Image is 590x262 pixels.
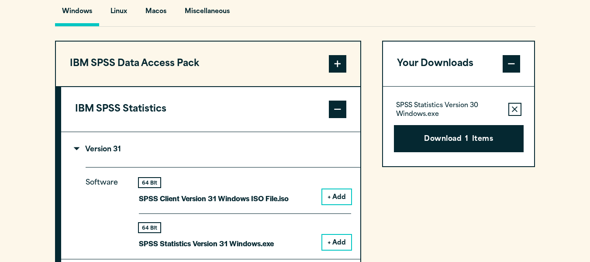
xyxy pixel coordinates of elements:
[383,86,535,166] div: Your Downloads
[383,42,535,86] button: Your Downloads
[61,132,360,167] summary: Version 31
[56,42,360,86] button: IBM SPSS Data Access Pack
[322,235,351,250] button: + Add
[396,101,501,119] p: SPSS Statistics Version 30 Windows.exe
[178,1,237,26] button: Miscellaneous
[139,192,289,205] p: SPSS Client Version 31 Windows ISO File.iso
[139,237,274,250] p: SPSS Statistics Version 31 Windows.exe
[86,177,125,243] p: Software
[139,223,160,232] div: 64 Bit
[465,134,468,145] span: 1
[394,125,524,152] button: Download1Items
[322,189,351,204] button: + Add
[138,1,173,26] button: Macos
[139,178,160,187] div: 64 Bit
[104,1,134,26] button: Linux
[55,1,99,26] button: Windows
[61,87,360,132] button: IBM SPSS Statistics
[75,146,121,153] p: Version 31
